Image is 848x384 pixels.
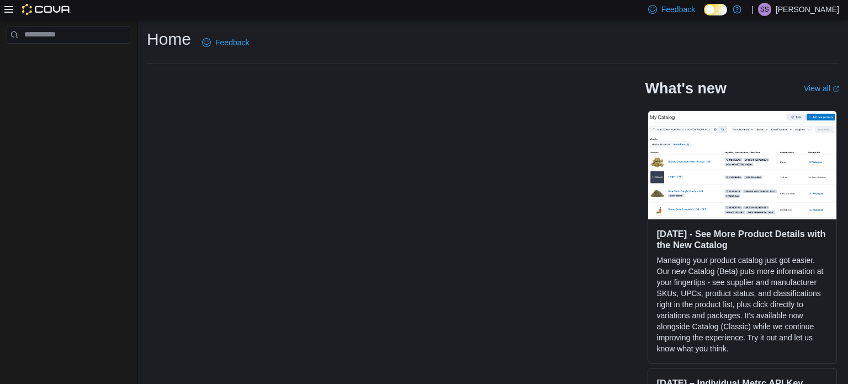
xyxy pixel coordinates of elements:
p: | [751,3,754,16]
span: Feedback [215,37,249,48]
span: Feedback [661,4,695,15]
input: Dark Mode [704,4,727,15]
h1: Home [147,28,191,50]
a: Feedback [198,31,253,54]
div: Shannon Shute [758,3,771,16]
img: Cova [22,4,71,15]
h2: What's new [645,80,727,97]
nav: Complex example [7,46,130,72]
span: Dark Mode [704,15,704,16]
a: View allExternal link [804,84,839,93]
p: [PERSON_NAME] [776,3,839,16]
span: SS [760,3,769,16]
h3: [DATE] - See More Product Details with the New Catalog [657,228,828,250]
p: Managing your product catalog just got easier. Our new Catalog (Beta) puts more information at yo... [657,255,828,354]
svg: External link [833,86,839,92]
